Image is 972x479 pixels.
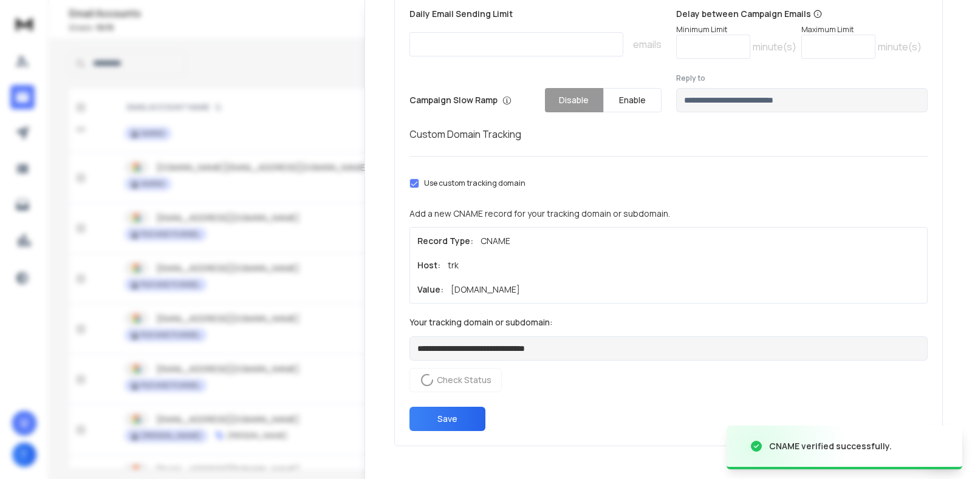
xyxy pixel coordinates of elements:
p: Daily Email Sending Limit [409,8,662,25]
p: trk [448,259,459,271]
p: emails [633,37,662,52]
h1: Value: [417,284,443,296]
p: CNAME [481,235,510,247]
p: Maximum Limit [801,25,922,35]
h1: Host: [417,259,440,271]
p: Minimum Limit [676,25,796,35]
button: Disable [545,88,603,112]
div: CNAME verified successfully. [769,440,892,452]
p: minute(s) [878,39,922,54]
h1: Custom Domain Tracking [409,127,928,141]
button: Save [409,407,485,431]
button: Enable [603,88,662,112]
label: Use custom tracking domain [424,178,525,188]
p: Add a new CNAME record for your tracking domain or subdomain. [409,208,928,220]
h1: Record Type: [417,235,473,247]
label: Your tracking domain or subdomain: [409,318,928,327]
p: minute(s) [753,39,796,54]
label: Reply to [676,73,928,83]
p: Delay between Campaign Emails [676,8,922,20]
p: [DOMAIN_NAME] [451,284,520,296]
p: Campaign Slow Ramp [409,94,512,106]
